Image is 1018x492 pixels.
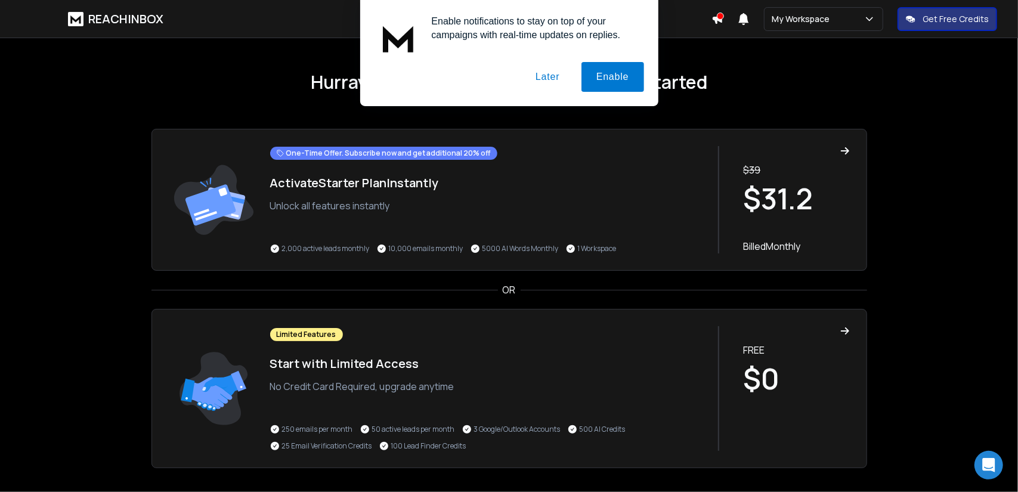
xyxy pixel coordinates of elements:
p: 50 active leads per month [372,425,455,434]
img: notification icon [375,14,422,62]
div: One-Time Offer. Subscribe now and get additional 20% off [270,147,497,160]
p: 2,000 active leads monthly [282,244,370,253]
button: Later [521,62,574,92]
p: No Credit Card Required, upgrade anytime [270,379,707,394]
div: Limited Features [270,328,343,341]
p: 25 Email Verification Credits [282,441,372,451]
p: 5000 AI Words Monthly [482,244,559,253]
p: $ 39 [743,163,849,177]
p: 100 Lead Finder Credits [391,441,466,451]
button: Enable [581,62,644,92]
div: OR [151,283,867,297]
h1: $0 [743,364,849,393]
img: trail [169,146,258,253]
div: Enable notifications to stay on top of your campaigns with real-time updates on replies. [422,14,644,42]
h1: Start with Limited Access [270,355,707,372]
p: 250 emails per month [282,425,353,434]
p: Billed Monthly [743,239,849,253]
h1: Activate Starter Plan Instantly [270,175,707,191]
p: 500 AI Credits [580,425,626,434]
p: 10,000 emails monthly [389,244,463,253]
p: Unlock all features instantly [270,199,707,213]
h1: $ 31.2 [743,184,849,213]
p: FREE [743,343,849,357]
p: 3 Google/Outlook Accounts [474,425,561,434]
div: Open Intercom Messenger [974,451,1003,479]
img: trail [169,326,258,451]
p: 1 Workspace [578,244,617,253]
